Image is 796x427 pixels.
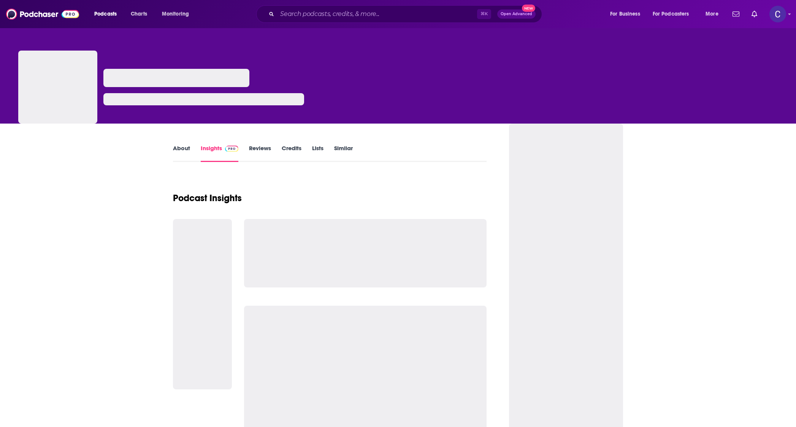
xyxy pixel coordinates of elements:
a: InsightsPodchaser Pro [201,144,238,162]
h1: Podcast Insights [173,192,242,204]
span: Charts [131,9,147,19]
span: Logged in as publicityxxtina [769,6,786,22]
a: Show notifications dropdown [729,8,742,21]
img: User Profile [769,6,786,22]
button: Open AdvancedNew [497,10,536,19]
span: Monitoring [162,9,189,19]
a: About [173,144,190,162]
button: open menu [700,8,728,20]
div: Search podcasts, credits, & more... [263,5,549,23]
button: Show profile menu [769,6,786,22]
button: open menu [89,8,127,20]
span: Podcasts [94,9,117,19]
button: open menu [605,8,650,20]
a: Lists [312,144,323,162]
span: For Business [610,9,640,19]
span: More [706,9,718,19]
a: Charts [126,8,152,20]
span: Open Advanced [501,12,532,16]
a: Credits [282,144,301,162]
span: ⌘ K [477,9,491,19]
button: open menu [648,8,700,20]
img: Podchaser - Follow, Share and Rate Podcasts [6,7,79,21]
a: Reviews [249,144,271,162]
span: New [522,5,536,12]
a: Similar [334,144,353,162]
button: open menu [157,8,199,20]
a: Show notifications dropdown [748,8,760,21]
input: Search podcasts, credits, & more... [277,8,477,20]
span: For Podcasters [653,9,689,19]
img: Podchaser Pro [225,146,238,152]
